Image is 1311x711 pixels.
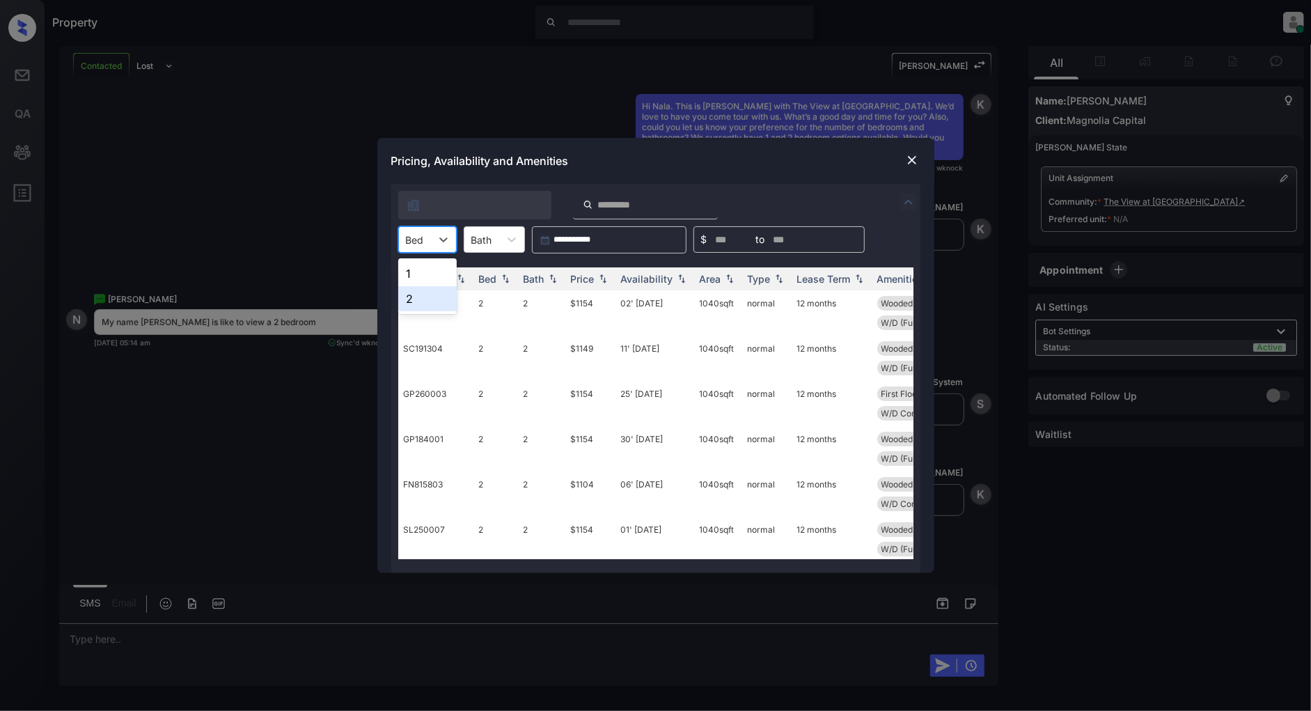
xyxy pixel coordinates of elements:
[571,273,595,285] div: Price
[473,517,518,562] td: 2
[565,381,615,426] td: $1154
[473,336,518,381] td: 2
[583,198,593,211] img: icon-zuma
[398,336,473,381] td: SC191304
[723,274,737,284] img: sorting
[596,274,610,284] img: sorting
[881,499,950,509] span: W/D Connections
[881,544,948,554] span: W/D (Full Sized...
[518,426,565,471] td: 2
[675,274,689,284] img: sorting
[377,138,934,184] div: Pricing, Availability and Amenities
[398,426,473,471] td: GP184001
[742,426,792,471] td: normal
[694,471,742,517] td: 1040 sqft
[518,381,565,426] td: 2
[881,453,948,464] span: W/D (Full Sized...
[881,408,950,419] span: W/D Connections
[615,336,694,381] td: 11' [DATE]
[499,274,512,284] img: sorting
[877,273,924,285] div: Amenities
[479,273,497,285] div: Bed
[473,290,518,336] td: 2
[742,471,792,517] td: normal
[748,273,771,285] div: Type
[565,426,615,471] td: $1154
[881,479,935,490] span: Wooded View
[694,290,742,336] td: 1040 sqft
[792,426,872,471] td: 12 months
[881,363,948,373] span: W/D (Full Sized...
[398,286,457,311] div: 2
[398,471,473,517] td: FN815803
[792,471,872,517] td: 12 months
[881,318,948,328] span: W/D (Full Sized...
[881,343,935,354] span: Wooded View
[615,517,694,562] td: 01' [DATE]
[881,434,935,444] span: Wooded View
[398,381,473,426] td: GP260003
[454,274,468,284] img: sorting
[565,517,615,562] td: $1154
[900,194,917,210] img: icon-zuma
[473,381,518,426] td: 2
[694,381,742,426] td: 1040 sqft
[742,336,792,381] td: normal
[700,273,721,285] div: Area
[792,290,872,336] td: 12 months
[881,298,935,308] span: Wooded View
[701,232,707,247] span: $
[565,471,615,517] td: $1104
[518,471,565,517] td: 2
[518,517,565,562] td: 2
[694,336,742,381] td: 1040 sqft
[905,153,919,167] img: close
[772,274,786,284] img: sorting
[742,381,792,426] td: normal
[881,389,921,399] span: First Floor
[518,336,565,381] td: 2
[615,290,694,336] td: 02' [DATE]
[797,273,851,285] div: Lease Term
[742,290,792,336] td: normal
[615,426,694,471] td: 30' [DATE]
[546,274,560,284] img: sorting
[694,517,742,562] td: 1040 sqft
[565,290,615,336] td: $1154
[621,273,673,285] div: Availability
[852,274,866,284] img: sorting
[407,198,421,212] img: icon-zuma
[756,232,765,247] span: to
[473,426,518,471] td: 2
[881,524,935,535] span: Wooded View
[742,517,792,562] td: normal
[792,381,872,426] td: 12 months
[524,273,544,285] div: Bath
[615,381,694,426] td: 25' [DATE]
[615,471,694,517] td: 06' [DATE]
[473,471,518,517] td: 2
[792,336,872,381] td: 12 months
[398,261,457,286] div: 1
[792,517,872,562] td: 12 months
[518,290,565,336] td: 2
[694,426,742,471] td: 1040 sqft
[398,517,473,562] td: SL250007
[565,336,615,381] td: $1149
